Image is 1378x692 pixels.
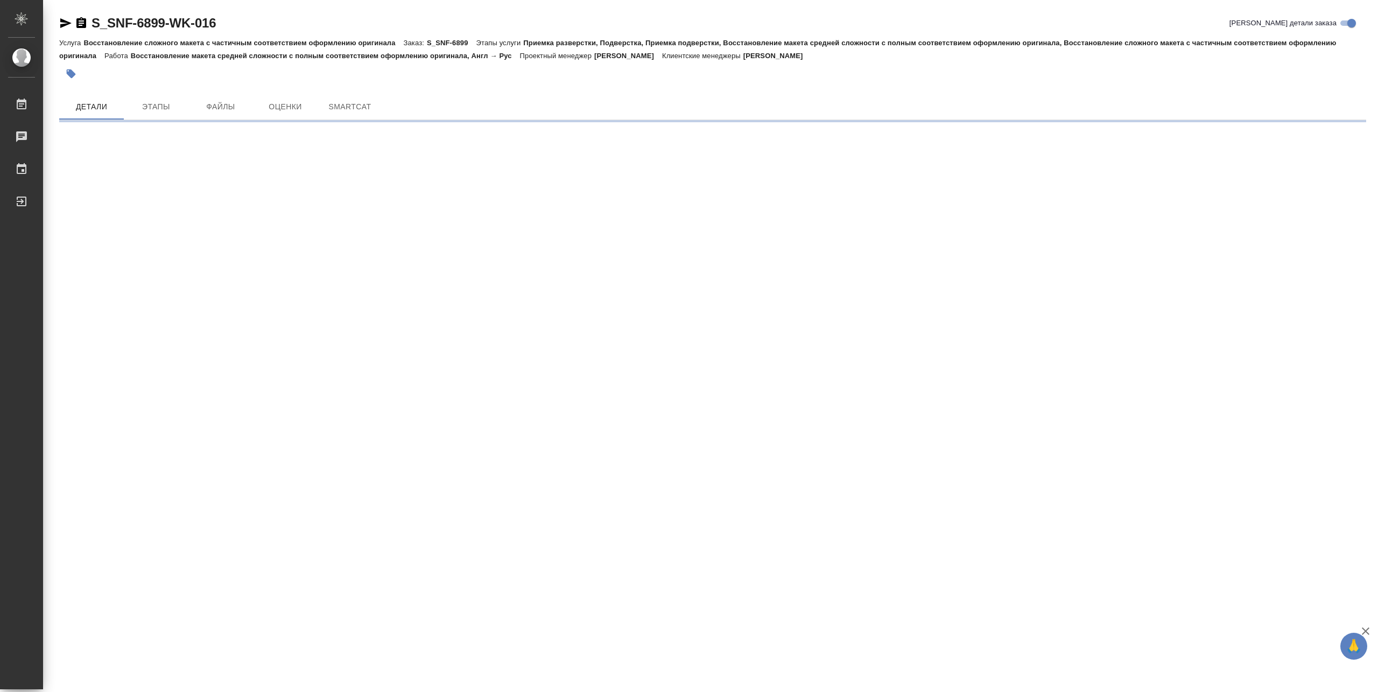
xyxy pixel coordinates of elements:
[1340,633,1367,660] button: 🙏
[66,100,117,114] span: Детали
[476,39,524,47] p: Этапы услуги
[743,52,811,60] p: [PERSON_NAME]
[59,17,72,30] button: Скопировать ссылку для ЯМессенджера
[1345,635,1363,658] span: 🙏
[59,39,83,47] p: Услуга
[259,100,311,114] span: Оценки
[594,52,662,60] p: [PERSON_NAME]
[131,52,520,60] p: Восстановление макета средней сложности с полным соответствием оформлению оригинала, Англ → Рус
[520,52,594,60] p: Проектный менеджер
[662,52,743,60] p: Клиентские менеджеры
[59,39,1336,60] p: Приемка разверстки, Подверстка, Приемка подверстки, Восстановление макета средней сложности с пол...
[427,39,476,47] p: S_SNF-6899
[324,100,376,114] span: SmartCat
[130,100,182,114] span: Этапы
[83,39,403,47] p: Восстановление сложного макета с частичным соответствием оформлению оригинала
[59,62,83,86] button: Добавить тэг
[75,17,88,30] button: Скопировать ссылку
[404,39,427,47] p: Заказ:
[195,100,247,114] span: Файлы
[104,52,131,60] p: Работа
[1229,18,1337,29] span: [PERSON_NAME] детали заказа
[92,16,216,30] a: S_SNF-6899-WK-016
